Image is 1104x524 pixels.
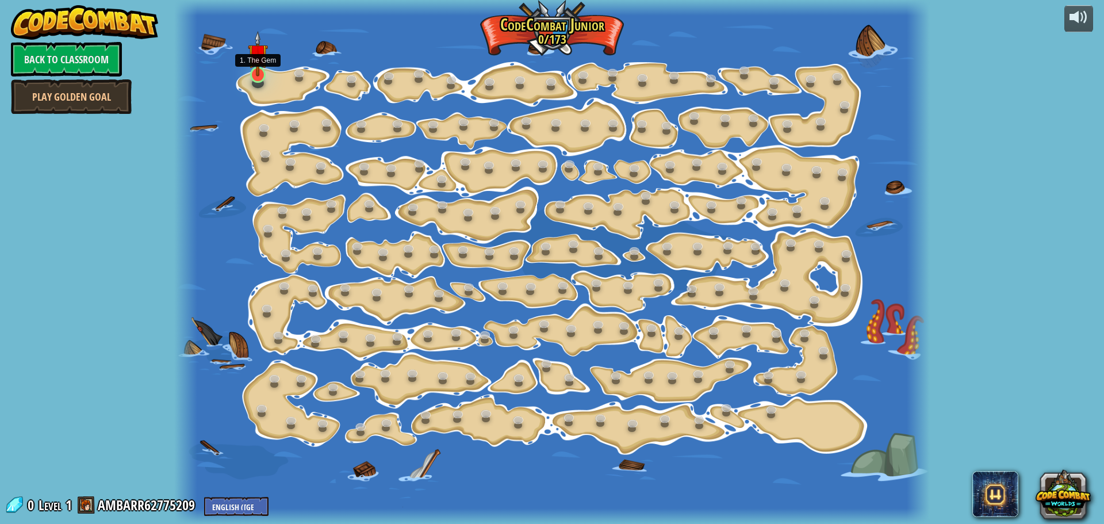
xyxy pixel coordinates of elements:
[66,496,72,514] span: 1
[248,31,267,77] img: level-banner-unstarted.png
[1064,5,1093,32] button: Adjust volume
[11,42,122,77] a: Back to Classroom
[39,496,62,515] span: Level
[11,79,132,114] a: Play Golden Goal
[11,5,158,40] img: CodeCombat - Learn how to code by playing a game
[28,496,37,514] span: 0
[98,496,198,514] a: AMBARR62775209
